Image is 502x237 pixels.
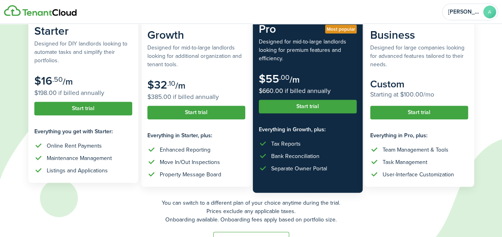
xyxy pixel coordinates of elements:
subscription-pricing-card-features-title: Everything you get with Starter: [34,127,132,136]
subscription-pricing-card-features-title: Everything in Growth, plus: [259,125,357,134]
div: Bank Reconciliation [271,152,319,160]
span: Most popular [327,26,355,33]
div: Online Rent Payments [47,142,102,150]
subscription-pricing-card-title: Business [370,27,468,43]
button: Start trial [259,100,357,113]
subscription-pricing-card-price-cents: .50 [52,74,63,85]
subscription-pricing-card-price-amount: $16 [34,73,52,89]
subscription-pricing-card-price-period: /m [175,79,185,92]
subscription-pricing-card-price-period: /m [63,75,73,88]
subscription-pricing-card-title: Starter [34,23,132,39]
p: You can switch to a different plan of your choice anytime during the trial. Prices exclude any ap... [12,199,490,224]
img: Logo [4,5,77,16]
subscription-pricing-card-price-cents: .00 [279,72,290,83]
div: Enhanced Reporting [160,146,210,154]
div: Move In/Out Inspections [160,158,220,166]
subscription-pricing-card-title: Pro [259,21,357,38]
subscription-pricing-card-price-annual: $198.00 if billed annually [34,88,132,98]
subscription-pricing-card-description: Designed for mid-to-large landlords looking for additional organization and tenant tools. [147,43,245,69]
div: Task Management [383,158,427,166]
subscription-pricing-card-description: Designed for DIY landlords looking to automate tasks and simplify their portfolios. [34,39,132,65]
avatar-text: A [483,6,496,18]
div: Separate Owner Portal [271,164,327,173]
subscription-pricing-card-price-annual: $385.00 if billed annually [147,92,245,102]
button: Start trial [370,106,468,119]
subscription-pricing-card-price-amount: $32 [147,77,167,93]
subscription-pricing-card-price-period: /m [290,73,300,86]
subscription-pricing-card-title: Growth [147,27,245,43]
div: Tax Reports [271,140,301,148]
subscription-pricing-card-description: Designed for mid-to-large landlords looking for premium features and efficiency. [259,38,357,63]
subscription-pricing-card-price-cents: .10 [167,78,175,89]
subscription-pricing-card-price-annual: Starting at $100.00/mo [370,90,468,99]
button: Open menu [442,4,498,20]
subscription-pricing-card-price-amount: Custom [370,77,405,91]
div: Property Message Board [160,170,221,179]
button: Start trial [147,106,245,119]
subscription-pricing-card-price-annual: $660.00 if billed annually [259,86,357,96]
subscription-pricing-card-price-amount: $55 [259,71,279,87]
subscription-pricing-card-features-title: Everything in Starter, plus: [147,131,245,140]
span: Alexis [448,9,480,15]
div: Team Management & Tools [383,146,448,154]
div: Listings and Applications [47,166,108,175]
subscription-pricing-card-description: Designed for large companies looking for advanced features tailored to their needs. [370,43,468,69]
subscription-pricing-card-features-title: Everything in Pro, plus: [370,131,468,140]
div: User-Interface Customization [383,170,454,179]
button: Start trial [34,102,132,115]
div: Maintenance Management [47,154,112,162]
